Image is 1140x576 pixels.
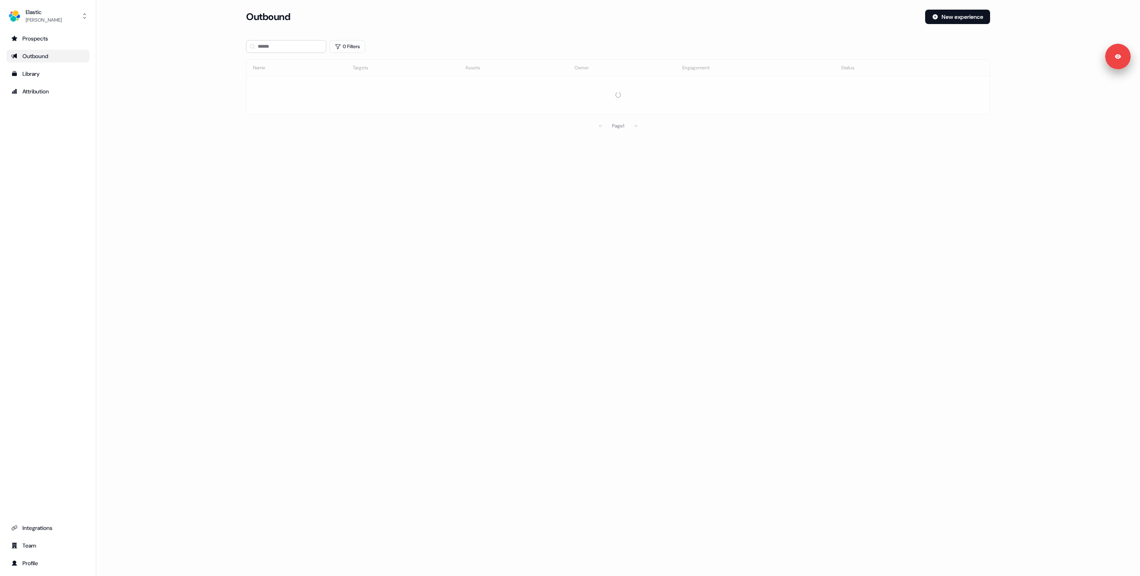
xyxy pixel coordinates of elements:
a: Go to attribution [6,85,89,98]
h3: Outbound [246,11,290,23]
a: Go to team [6,539,89,552]
div: Outbound [11,52,85,60]
button: 0 Filters [329,40,365,53]
div: [PERSON_NAME] [26,16,62,24]
div: Integrations [11,524,85,532]
a: Go to profile [6,557,89,570]
div: Attribution [11,87,85,95]
a: Go to outbound experience [6,50,89,63]
div: Library [11,70,85,78]
div: Profile [11,559,85,567]
div: Team [11,542,85,550]
button: Elastic[PERSON_NAME] [6,6,89,26]
a: Go to templates [6,67,89,80]
div: Elastic [26,8,62,16]
a: Go to integrations [6,521,89,534]
button: New experience [925,10,990,24]
div: Prospects [11,34,85,42]
a: Go to prospects [6,32,89,45]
